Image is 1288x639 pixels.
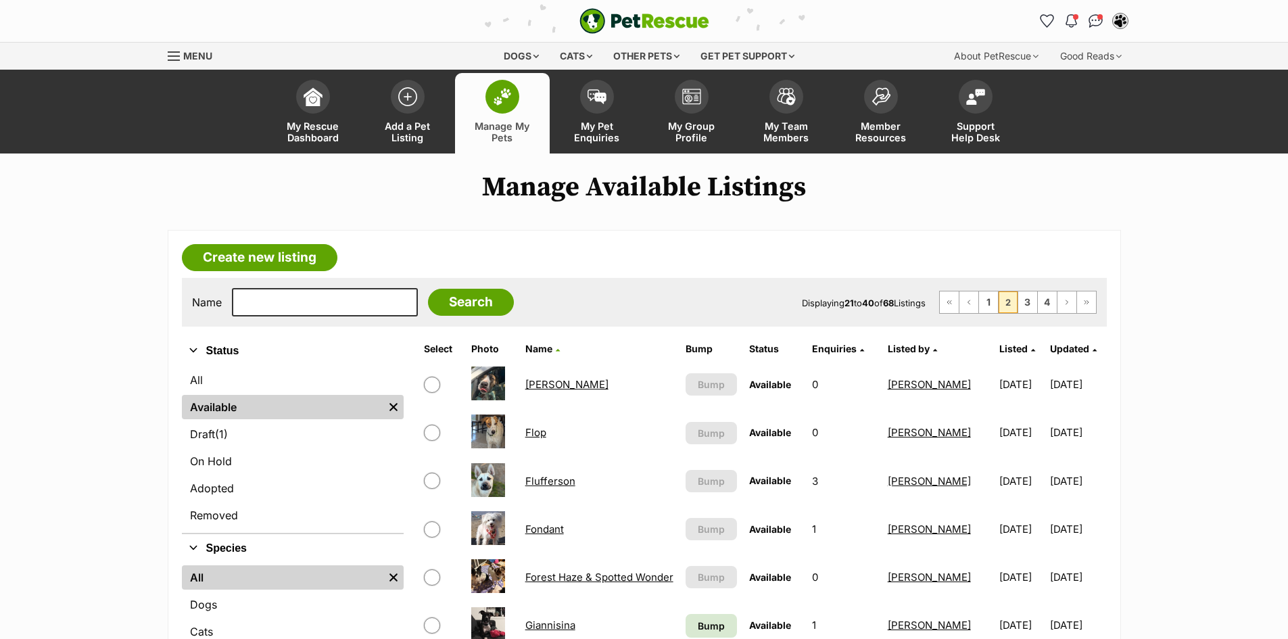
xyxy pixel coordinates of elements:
[749,379,791,390] span: Available
[888,378,971,391] a: [PERSON_NAME]
[686,614,737,638] a: Bump
[749,523,791,535] span: Available
[686,422,737,444] button: Bump
[1050,458,1105,504] td: [DATE]
[182,395,383,419] a: Available
[266,73,360,153] a: My Rescue Dashboard
[939,291,1097,314] nav: Pagination
[1057,291,1076,313] a: Next page
[844,298,854,308] strong: 21
[550,73,644,153] a: My Pet Enquiries
[1018,291,1037,313] a: Page 3
[807,361,880,408] td: 0
[1050,361,1105,408] td: [DATE]
[182,592,404,617] a: Dogs
[215,426,228,442] span: (1)
[525,475,575,488] a: Flufferson
[698,426,725,440] span: Bump
[966,89,985,105] img: help-desk-icon-fdf02630f3aa405de69fd3d07c3f3aa587a6932b1a1747fa1d2bba05be0121f9.svg
[183,50,212,62] span: Menu
[550,43,602,70] div: Cats
[525,523,564,536] a: Fondant
[883,298,894,308] strong: 68
[698,522,725,536] span: Bump
[807,409,880,456] td: 0
[749,619,791,631] span: Available
[812,343,857,354] span: translation missing: en.admin.listings.index.attributes.enquiries
[994,458,1049,504] td: [DATE]
[525,426,546,439] a: Flop
[756,120,817,143] span: My Team Members
[979,291,998,313] a: Page 1
[888,475,971,488] a: [PERSON_NAME]
[455,73,550,153] a: Manage My Pets
[398,87,417,106] img: add-pet-listing-icon-0afa8454b4691262ce3f59096e99ab1cd57d4a30225e0717b998d2c9b9846f56.svg
[579,8,709,34] a: PetRescue
[682,89,701,105] img: group-profile-icon-3fa3cf56718a62981997c0bc7e787c4b2cf8bcc04b72c1350f741eb67cf2f40e.svg
[940,291,959,313] a: First page
[525,343,552,354] span: Name
[999,343,1035,354] a: Listed
[1061,10,1082,32] button: Notifications
[377,120,438,143] span: Add a Pet Listing
[994,361,1049,408] td: [DATE]
[182,476,404,500] a: Adopted
[749,427,791,438] span: Available
[1050,409,1105,456] td: [DATE]
[1077,291,1096,313] a: Last page
[888,571,971,584] a: [PERSON_NAME]
[1050,343,1089,354] span: Updated
[419,338,464,360] th: Select
[999,291,1018,313] span: Page 2
[1089,14,1103,28] img: chat-41dd97257d64d25036548639549fe6c8038ab92f7586957e7f3b1b290dea8141.svg
[525,619,575,632] a: Giannisina
[1036,10,1131,32] ul: Account quick links
[749,571,791,583] span: Available
[494,43,548,70] div: Dogs
[807,554,880,600] td: 0
[698,474,725,488] span: Bump
[192,296,222,308] label: Name
[182,368,404,392] a: All
[604,43,689,70] div: Other pets
[744,338,806,360] th: Status
[1085,10,1107,32] a: Conversations
[472,120,533,143] span: Manage My Pets
[182,503,404,527] a: Removed
[182,244,337,271] a: Create new listing
[1038,291,1057,313] a: Page 4
[994,554,1049,600] td: [DATE]
[686,373,737,396] button: Bump
[851,120,911,143] span: Member Resources
[525,571,673,584] a: Forest Haze & Spotted Wonder
[698,570,725,584] span: Bump
[304,87,323,106] img: dashboard-icon-eb2f2d2d3e046f16d808141f083e7271f6b2e854fb5c12c21221c1fb7104beca.svg
[1050,506,1105,552] td: [DATE]
[567,120,627,143] span: My Pet Enquiries
[360,73,455,153] a: Add a Pet Listing
[182,565,383,590] a: All
[168,43,222,67] a: Menu
[888,619,971,632] a: [PERSON_NAME]
[283,120,343,143] span: My Rescue Dashboard
[493,88,512,105] img: manage-my-pets-icon-02211641906a0b7f246fdf0571729dbe1e7629f14944591b6c1af311fb30b64b.svg
[945,43,1048,70] div: About PetRescue
[994,409,1049,456] td: [DATE]
[644,73,739,153] a: My Group Profile
[182,422,404,446] a: Draft
[862,298,874,308] strong: 40
[994,506,1049,552] td: [DATE]
[1114,14,1127,28] img: Lynda Smith profile pic
[945,120,1006,143] span: Support Help Desk
[588,89,606,104] img: pet-enquiries-icon-7e3ad2cf08bfb03b45e93fb7055b45f3efa6380592205ae92323e6603595dc1f.svg
[1050,343,1097,354] a: Updated
[661,120,722,143] span: My Group Profile
[579,8,709,34] img: logo-e224e6f780fb5917bec1dbf3a21bbac754714ae5b6737aabdf751b685950b380.svg
[807,506,880,552] td: 1
[959,291,978,313] a: Previous page
[888,343,937,354] a: Listed by
[928,73,1023,153] a: Support Help Desk
[383,395,404,419] a: Remove filter
[428,289,514,316] input: Search
[777,88,796,105] img: team-members-icon-5396bd8760b3fe7c0b43da4ab00e1e3bb1a5d9ba89233759b79545d2d3fc5d0d.svg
